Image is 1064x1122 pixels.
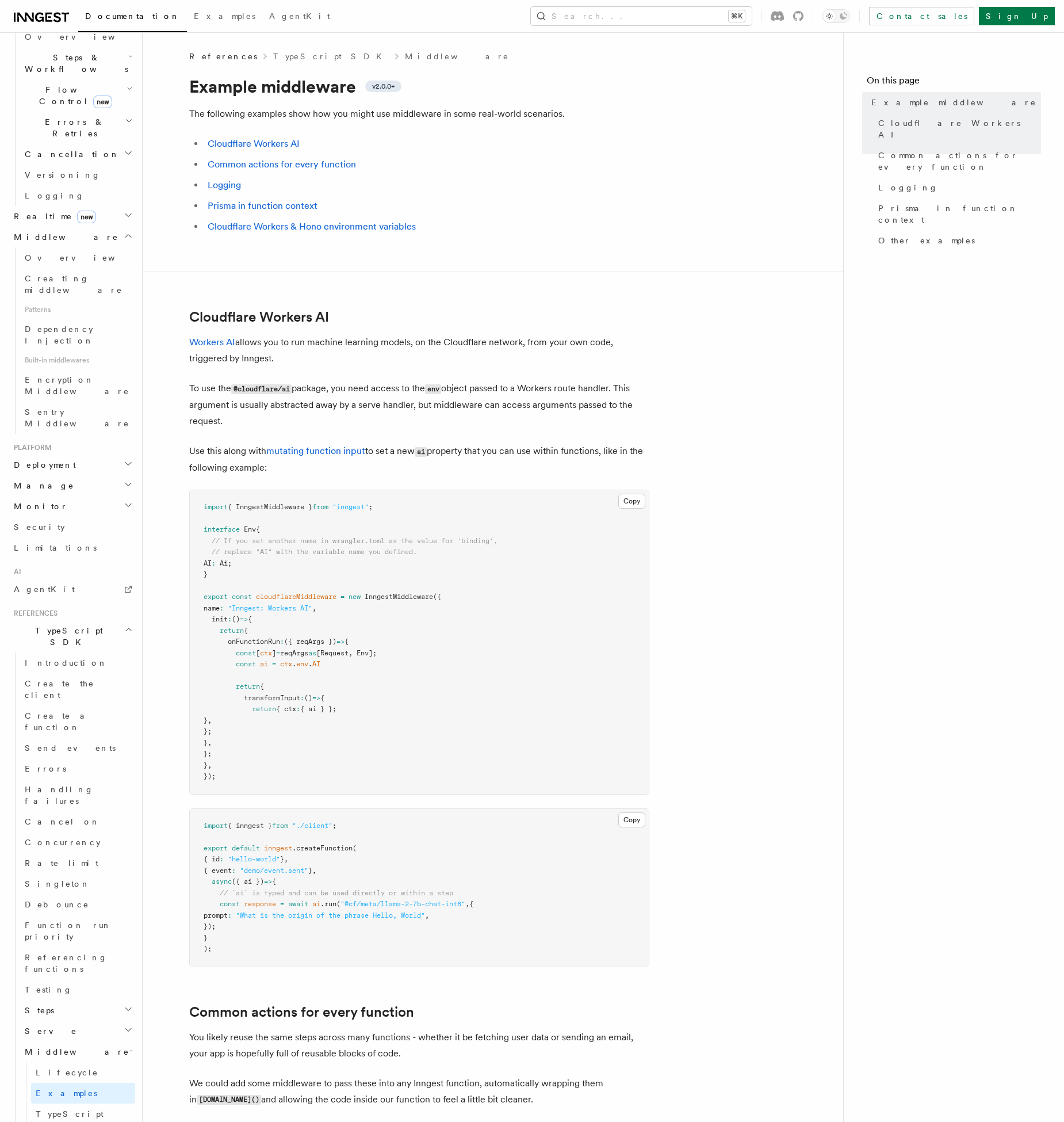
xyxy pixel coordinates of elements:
span: ai [312,900,320,908]
span: } [204,761,208,769]
span: }); [204,922,216,930]
button: Copy [618,494,645,509]
span: ; [332,822,336,830]
span: => [312,694,320,702]
button: Deployment [9,455,135,475]
span: { [320,694,324,702]
span: Create a function [25,711,93,732]
span: Debounce [25,900,89,909]
a: Cloudflare Workers AI [189,309,329,325]
span: InngestMiddleware [365,593,433,601]
button: Realtimenew [9,206,135,227]
span: : [300,694,304,702]
span: Built-in middlewares [20,351,135,369]
p: We could add some middleware to pass these into any Inngest function, automatically wrapping them... [189,1075,649,1108]
span: } [204,739,208,747]
span: Documentation [85,12,180,21]
span: } [204,934,208,942]
span: Example middleware [871,97,1036,108]
span: Overview [25,253,143,262]
span: Monitor [9,501,68,512]
span: , [349,649,353,657]
div: Middleware [9,247,135,434]
a: Referencing functions [20,947,135,979]
span: { [256,525,260,533]
span: const [236,660,256,668]
a: Other examples [874,230,1041,251]
a: Security [9,517,135,537]
span: , [465,900,469,908]
a: Cloudflare Workers AI [208,138,300,149]
span: Deployment [9,459,76,471]
span: { ai } }; [300,705,336,713]
button: Serve [20,1021,135,1041]
a: Dependency Injection [20,319,135,351]
span: : [220,855,224,863]
span: init [212,615,228,623]
span: Env [357,649,369,657]
button: TypeScript SDK [9,620,135,652]
span: Logging [878,182,938,193]
a: Introduction [20,652,135,673]
button: Steps [20,1000,135,1021]
span: Errors [25,764,66,773]
span: : [228,615,232,623]
span: }; [204,727,212,735]
a: Lifecycle [31,1062,135,1083]
span: prompt [204,911,228,919]
span: { inngest } [228,822,272,830]
a: Examples [187,3,262,31]
kbd: ⌘K [729,10,745,22]
a: Creating middleware [20,268,135,300]
span: Env [244,525,256,533]
a: Concurrency [20,832,135,853]
button: Toggle dark mode [822,9,850,23]
a: Versioning [20,165,135,185]
button: Cancellation [20,144,135,165]
span: inngest [264,844,292,852]
span: , [208,761,212,769]
span: TypeScript SDK [9,625,124,648]
button: Middleware [9,227,135,247]
span: Dependency Injection [25,325,94,345]
span: Errors & Retries [20,116,125,139]
a: Debounce [20,894,135,915]
span: // If you set another name in wrangler.toml as the value for 'binding', [212,537,497,545]
span: from [272,822,288,830]
span: => [336,638,345,646]
span: , [284,855,288,863]
span: Common actions for every function [878,150,1041,173]
a: Examples [31,1083,135,1104]
span: interface [204,525,240,533]
span: Logging [25,191,85,200]
span: Creating middleware [25,274,123,295]
div: Inngest Functions [9,26,135,206]
span: Flow Control [20,84,127,107]
a: Errors [20,758,135,779]
a: Common actions for every function [874,145,1041,177]
span: Concurrency [25,838,101,847]
span: = [340,593,345,601]
span: , [312,867,316,875]
span: Handling failures [25,785,94,806]
span: : [296,705,300,713]
span: import [204,503,228,511]
a: mutating function input [266,445,365,456]
span: const [220,900,240,908]
a: AgentKit [262,3,337,31]
a: Encryption Middleware [20,369,135,402]
a: Create a function [20,705,135,738]
span: Middleware [9,231,118,243]
span: Send events [25,743,116,753]
span: Examples [194,12,255,21]
span: "inngest" [332,503,369,511]
button: Steps & Workflows [20,47,135,79]
span: Other examples [878,235,975,246]
span: = [276,649,280,657]
span: , [425,911,429,919]
span: from [312,503,328,511]
a: Testing [20,979,135,1000]
p: The following examples show how you might use middleware in some real-world scenarios. [189,106,649,122]
span: Security [14,522,65,532]
span: = [280,900,284,908]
